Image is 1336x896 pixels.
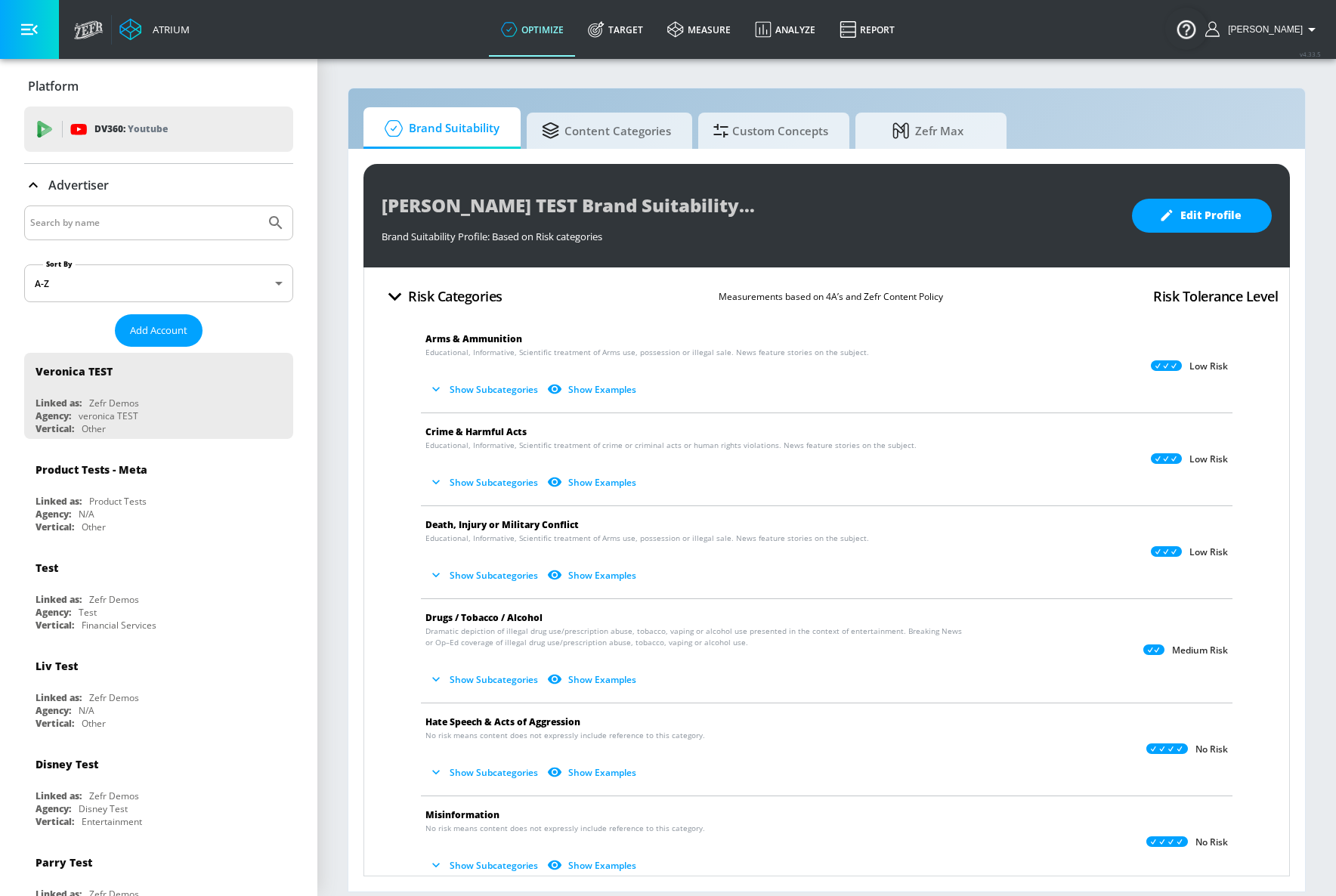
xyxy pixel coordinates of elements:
[24,746,293,832] div: Disney TestLinked as:Zefr DemosAgency:Disney TestVertical:Entertainment
[94,121,168,137] p: DV360:
[544,667,642,692] button: Show Examples
[827,2,907,57] a: Report
[43,259,76,269] label: Sort By
[379,110,499,147] span: Brand Suitability
[1205,20,1321,39] button: [PERSON_NAME]
[36,364,113,378] div: Veronica TEST
[544,563,642,588] button: Show Examples
[425,425,527,438] span: Crime & Harmful Acts
[36,422,74,435] div: Vertical:
[79,606,97,619] div: Test
[425,563,544,588] button: Show Subcategories
[36,815,74,828] div: Vertical:
[82,521,106,533] div: Other
[1165,8,1208,50] button: Open Resource Center
[713,113,828,149] span: Custom Concepts
[36,789,82,802] div: Linked as:
[425,853,544,878] button: Show Subcategories
[130,322,187,339] span: Add Account
[36,855,92,870] div: Parry Test
[425,377,544,402] button: Show Subcategories
[1189,546,1228,558] p: Low Risk
[79,704,94,717] div: N/A
[36,691,82,704] div: Linked as:
[425,626,970,648] span: Dramatic depiction of illegal drug use/prescription abuse, tobacco, vaping or alcohol use present...
[36,619,74,632] div: Vertical:
[82,422,106,435] div: Other
[24,451,293,537] div: Product Tests - MetaLinked as:Product TestsAgency:N/AVertical:Other
[544,760,642,785] button: Show Examples
[425,347,869,358] span: Educational, Informative, Scientific treatment of Arms use, possession or illegal sale. News feat...
[36,409,71,422] div: Agency:
[28,78,79,94] p: Platform
[408,286,503,307] h4: Risk Categories
[79,802,128,815] div: Disney Test
[48,177,109,193] p: Advertiser
[36,606,71,619] div: Agency:
[36,495,82,508] div: Linked as:
[24,264,293,302] div: A-Z
[719,289,943,304] p: Measurements based on 4A’s and Zefr Content Policy
[36,521,74,533] div: Vertical:
[36,462,147,477] div: Product Tests - Meta
[36,757,98,771] div: Disney Test
[1172,644,1228,657] p: Medium Risk
[79,409,138,422] div: veronica TEST
[30,213,259,233] input: Search by name
[1195,836,1228,848] p: No Risk
[82,815,142,828] div: Entertainment
[544,470,642,495] button: Show Examples
[1132,199,1272,233] button: Edit Profile
[24,65,293,107] div: Platform
[36,397,82,409] div: Linked as:
[1189,360,1228,372] p: Low Risk
[89,789,139,802] div: Zefr Demos
[24,549,293,635] div: TestLinked as:Zefr DemosAgency:TestVertical:Financial Services
[119,18,190,41] a: Atrium
[89,691,139,704] div: Zefr Demos
[24,647,293,734] div: Liv TestLinked as:Zefr DemosAgency:N/AVertical:Other
[542,113,671,149] span: Content Categories
[89,593,139,606] div: Zefr Demos
[147,23,190,36] div: Atrium
[382,222,1117,243] div: Brand Suitability Profile: Based on Risk categories
[871,113,985,149] span: Zefr Max
[89,495,147,508] div: Product Tests
[1195,743,1228,755] p: No Risk
[425,715,580,728] span: Hate Speech & Acts of Aggression
[489,2,576,57] a: optimize
[36,508,71,521] div: Agency:
[425,533,869,544] span: Educational, Informative, Scientific treatment of Arms use, possession or illegal sale. News feat...
[24,353,293,439] div: Veronica TESTLinked as:Zefr DemosAgency:veronica TESTVertical:Other
[1162,206,1242,225] span: Edit Profile
[576,2,655,57] a: Target
[425,808,499,821] span: Misinformation
[82,619,156,632] div: Financial Services
[115,314,203,347] button: Add Account
[1300,50,1321,58] span: v 4.33.5
[544,377,642,402] button: Show Examples
[425,440,917,451] span: Educational, Informative, Scientific treatment of crime or criminal acts or human rights violatio...
[655,2,743,57] a: measure
[79,508,94,521] div: N/A
[36,561,58,575] div: Test
[36,659,78,673] div: Liv Test
[425,470,544,495] button: Show Subcategories
[1153,286,1278,307] h4: Risk Tolerance Level
[82,717,106,730] div: Other
[36,704,71,717] div: Agency:
[36,717,74,730] div: Vertical:
[1222,24,1303,35] span: login as: charles.sun@zefr.com
[376,279,509,314] button: Risk Categories
[425,823,705,834] span: No risk means content does not expressly include reference to this category.
[425,667,544,692] button: Show Subcategories
[743,2,827,57] a: Analyze
[425,518,579,531] span: Death, Injury or Military Conflict
[24,164,293,206] div: Advertiser
[425,332,522,345] span: Arms & Ammunition
[1189,453,1228,465] p: Low Risk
